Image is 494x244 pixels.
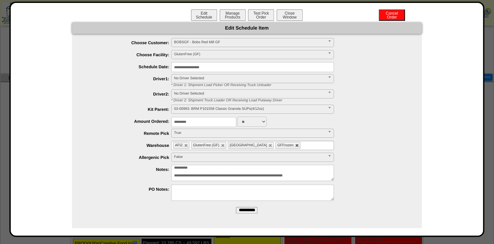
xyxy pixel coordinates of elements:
span: AFI2 [175,143,183,147]
div: * Driver 2: Shipment Truck Loader OR Receiving Load Putaway Driver [166,98,422,102]
label: Amount Ordered: [85,119,171,124]
span: True [174,129,325,137]
span: [GEOGRAPHIC_DATA] [230,143,267,147]
button: CancelOrder [379,9,405,21]
span: False [174,153,325,161]
span: GlutenFree (GF) [174,50,325,58]
span: No Driver Selected [174,90,325,97]
label: Notes: [85,167,171,172]
label: PO Notes: [85,187,171,192]
a: CloseWindow [276,15,303,19]
button: EditSchedule [191,9,217,21]
span: GFFrozen [277,143,294,147]
label: Choose Customer: [85,40,171,45]
span: BOBSGF - Bobs Red Mill GF [174,38,325,46]
button: Test PickOrder [248,9,274,21]
label: Driver2: [85,92,171,96]
button: CloseWindow [277,9,303,21]
span: GlutenFree (GF) [193,143,219,147]
label: Driver1: [85,76,171,81]
div: Edit Schedule Item [72,22,422,34]
label: Schedule Date: [85,64,171,69]
label: Kit Parent: [85,107,171,112]
button: ManageProducts [220,9,246,21]
label: Choose Facility: [85,52,171,57]
label: Allergenic Pick [85,155,171,160]
label: Warehouse [85,143,171,148]
label: Remote Pick [85,131,171,136]
span: No Driver Selected [174,74,325,82]
div: * Driver 1: Shipment Load Picker OR Receiving Truck Unloader [166,83,422,87]
span: 03-00993: BRM P101558 Classic Granola SUPs(4/12oz) [174,105,325,113]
